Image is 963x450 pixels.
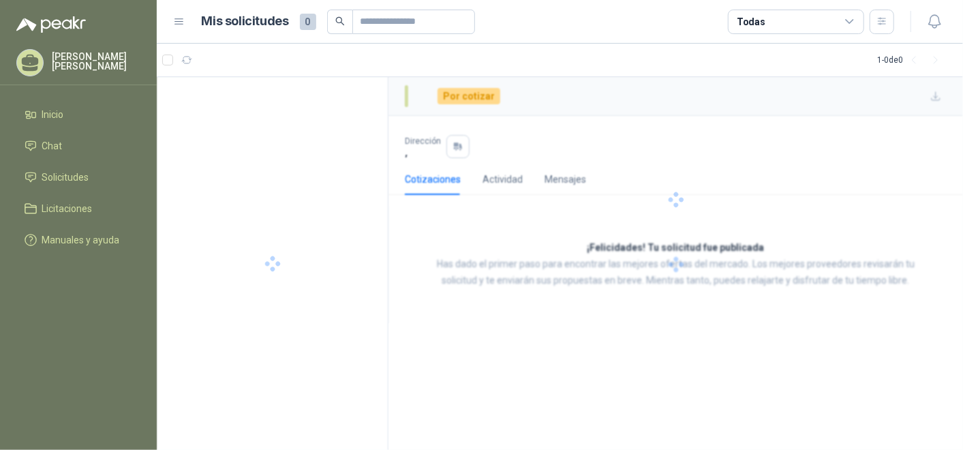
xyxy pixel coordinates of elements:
span: 0 [300,14,316,30]
h1: Mis solicitudes [202,12,289,31]
span: Inicio [42,107,64,122]
a: Chat [16,133,140,159]
span: Manuales y ayuda [42,232,120,247]
a: Manuales y ayuda [16,227,140,253]
a: Solicitudes [16,164,140,190]
p: [PERSON_NAME] [PERSON_NAME] [52,52,140,71]
img: Logo peakr [16,16,86,33]
span: search [335,16,345,26]
span: Solicitudes [42,170,89,185]
a: Inicio [16,102,140,127]
a: Licitaciones [16,196,140,222]
span: Licitaciones [42,201,93,216]
div: Todas [737,14,765,29]
div: 1 - 0 de 0 [877,49,947,71]
span: Chat [42,138,63,153]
